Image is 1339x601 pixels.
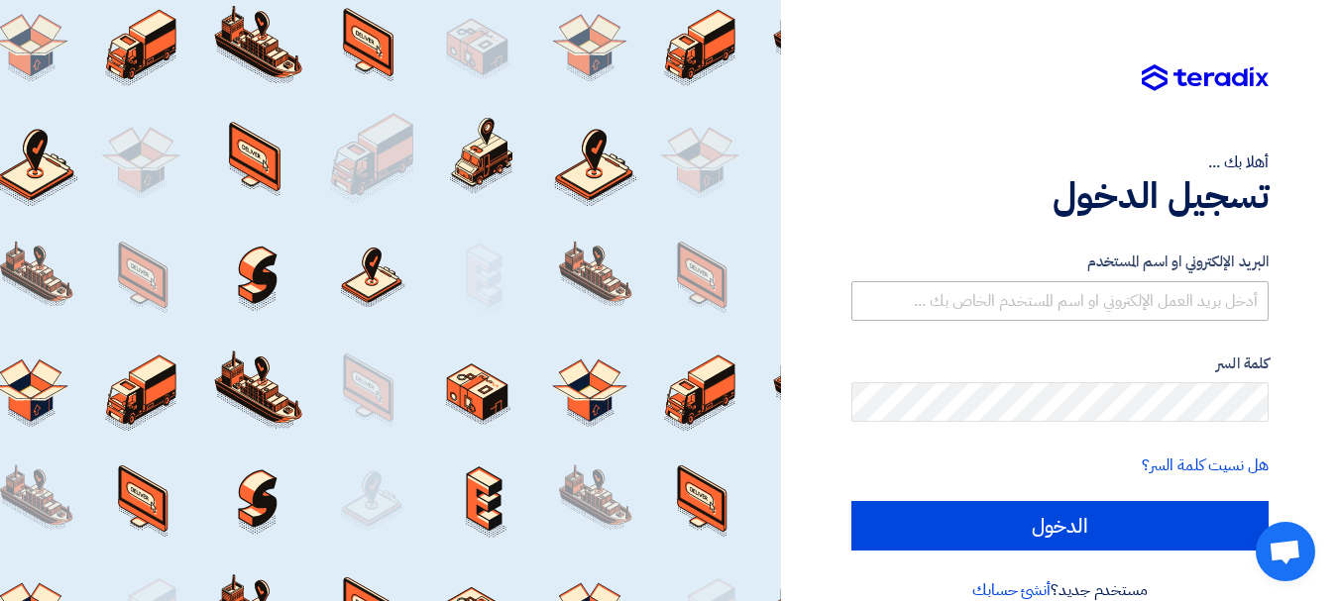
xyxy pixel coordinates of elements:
a: هل نسيت كلمة السر؟ [1142,453,1269,477]
input: أدخل بريد العمل الإلكتروني او اسم المستخدم الخاص بك ... [851,281,1269,321]
img: Teradix logo [1142,64,1269,92]
input: الدخول [851,501,1269,551]
div: Open chat [1256,522,1315,581]
label: البريد الإلكتروني او اسم المستخدم [851,250,1269,273]
div: أهلا بك ... [851,150,1269,174]
h1: تسجيل الدخول [851,174,1269,218]
label: كلمة السر [851,352,1269,375]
